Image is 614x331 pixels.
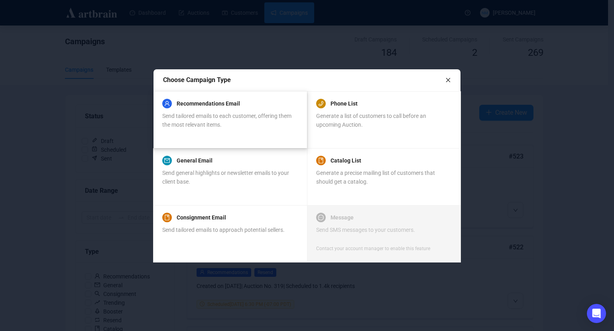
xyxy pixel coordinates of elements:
span: close [445,77,451,83]
span: book [318,158,324,163]
span: Send tailored emails to approach potential sellers. [162,227,285,233]
div: Choose Campaign Type [163,75,445,85]
span: mail [164,158,170,163]
div: Open Intercom Messenger [587,304,606,323]
a: Phone List [331,99,358,108]
span: Send tailored emails to each customer, offering them the most relevant items. [162,113,291,128]
div: Contact your account manager to enable this feature [316,245,430,253]
a: Consignment Email [177,213,226,222]
a: Recommendations Email [177,99,240,108]
a: General Email [177,156,213,165]
span: message [318,215,324,220]
span: phone [318,101,324,106]
a: Catalog List [331,156,361,165]
a: Message [331,213,354,222]
span: user [164,101,170,106]
span: Generate a precise mailing list of customers that should get a catalog. [316,170,435,185]
span: Send general highlights or newsletter emails to your client base. [162,170,289,185]
span: Generate a list of customers to call before an upcoming Auction. [316,113,426,128]
span: Send SMS messages to your customers. [316,227,415,233]
span: book [164,215,170,220]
